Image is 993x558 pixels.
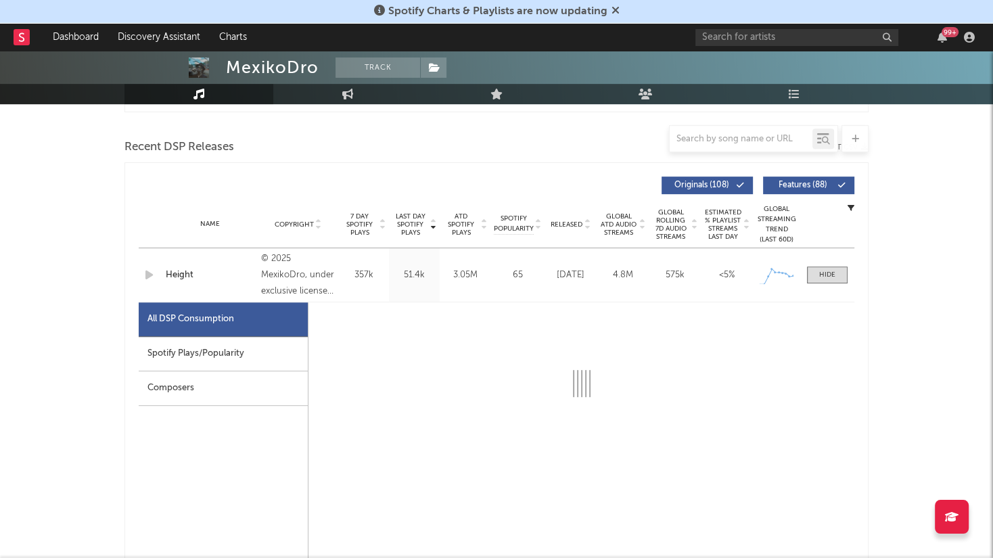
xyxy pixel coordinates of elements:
div: 99 + [942,27,959,37]
button: 99+ [938,32,947,43]
a: Charts [210,24,256,51]
span: Estimated % Playlist Streams Last Day [704,208,741,241]
span: ATD Spotify Plays [443,212,479,237]
div: 51.4k [392,269,436,282]
a: Discovery Assistant [108,24,210,51]
div: 357k [342,269,386,282]
span: Spotify Popularity [494,214,534,234]
input: Search for artists [695,29,898,46]
div: [DATE] [548,269,593,282]
div: © 2025 MexikoDro, under exclusive license to Republic Records, a division of UMG Recordings, Inc. [261,251,335,300]
div: 65 [494,269,541,282]
span: Global ATD Audio Streams [600,212,637,237]
div: Composers [139,371,308,406]
div: <5% [704,269,749,282]
div: MexikoDro [226,57,319,78]
span: Features ( 88 ) [772,181,834,189]
div: All DSP Consumption [139,302,308,337]
div: 3.05M [443,269,487,282]
span: Copyright [274,220,313,229]
div: Global Streaming Trend (Last 60D) [756,204,797,245]
span: 7 Day Spotify Plays [342,212,377,237]
button: Track [336,57,420,78]
a: Height [166,269,254,282]
div: 4.8M [600,269,645,282]
span: Dismiss [611,6,620,17]
span: Global Rolling 7D Audio Streams [652,208,689,241]
span: Last Day Spotify Plays [392,212,428,237]
span: Originals ( 108 ) [670,181,733,189]
div: 575k [652,269,697,282]
button: Features(88) [763,177,854,194]
div: Name [166,219,254,229]
button: Originals(108) [662,177,753,194]
a: Dashboard [43,24,108,51]
div: All DSP Consumption [147,311,234,327]
span: Released [551,220,582,229]
span: Spotify Charts & Playlists are now updating [388,6,607,17]
input: Search by song name or URL [670,134,812,145]
div: Spotify Plays/Popularity [139,337,308,371]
